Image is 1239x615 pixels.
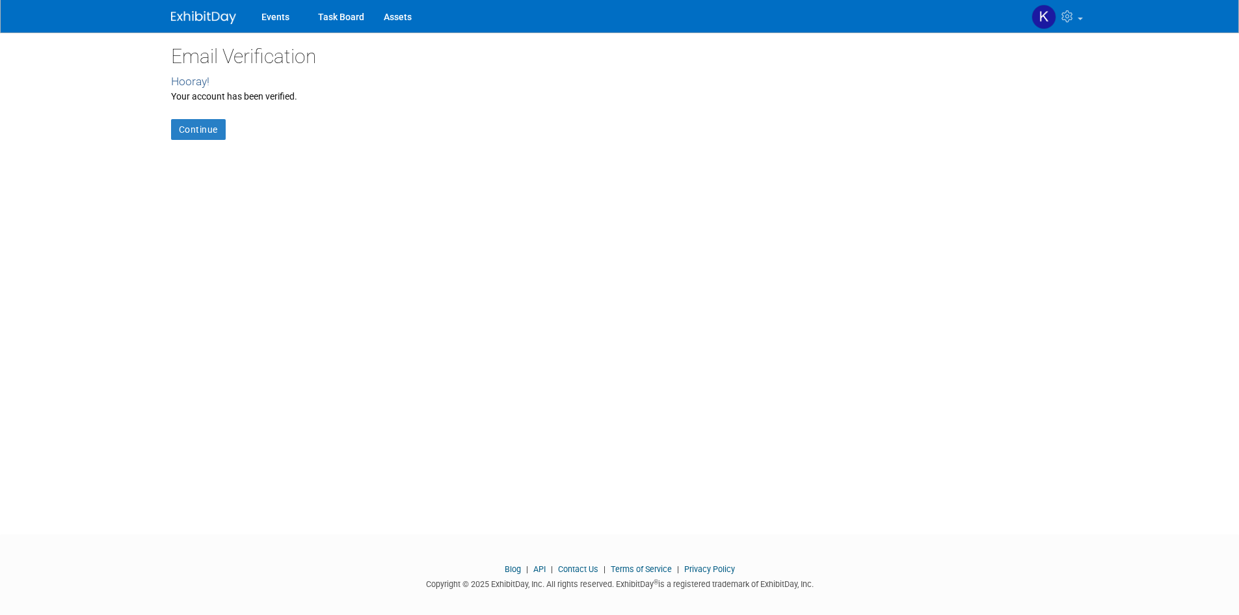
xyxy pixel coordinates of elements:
a: Contact Us [558,564,598,574]
a: API [533,564,546,574]
a: Terms of Service [611,564,672,574]
img: Karyna Kitsmey [1032,5,1056,29]
a: Continue [171,119,226,140]
img: ExhibitDay [171,11,236,24]
a: Privacy Policy [684,564,735,574]
span: | [600,564,609,574]
span: | [674,564,682,574]
sup: ® [654,579,658,586]
span: | [548,564,556,574]
h2: Email Verification [171,46,1069,67]
a: Blog [505,564,521,574]
div: Hooray! [171,74,1069,90]
span: | [523,564,531,574]
div: Your account has been verified. [171,90,1069,103]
